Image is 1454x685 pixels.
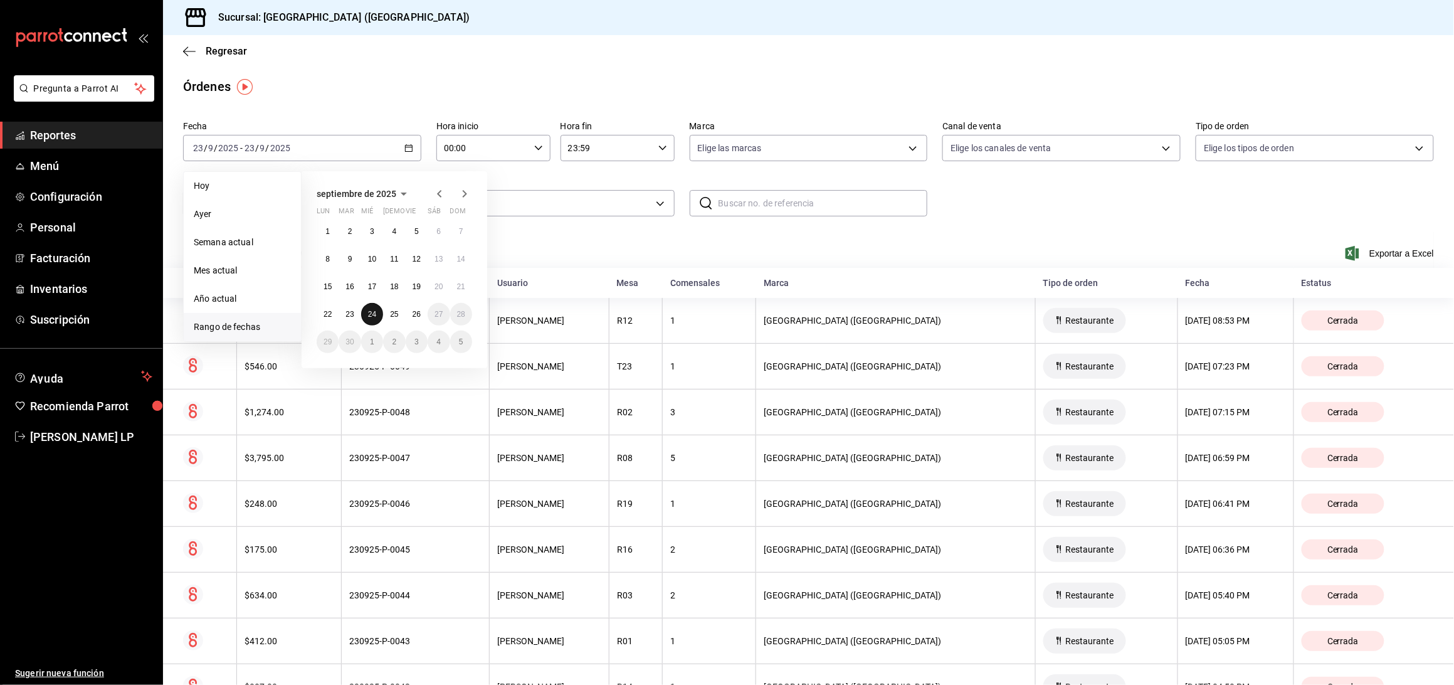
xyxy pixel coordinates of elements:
button: 19 de septiembre de 2025 [406,275,428,298]
div: Órdenes [183,77,231,96]
div: 230925-P-0046 [349,499,482,509]
abbr: martes [339,207,354,220]
span: Restaurante [1060,636,1119,646]
input: -- [192,143,204,153]
div: [PERSON_NAME] [497,453,601,463]
span: Configuración [30,188,152,205]
abbr: 28 de septiembre de 2025 [457,310,465,319]
button: 5 de octubre de 2025 [450,331,472,353]
div: [GEOGRAPHIC_DATA] ([GEOGRAPHIC_DATA]) [764,407,1028,417]
span: Restaurante [1060,407,1119,417]
div: R12 [617,316,655,326]
abbr: 8 de septiembre de 2025 [325,255,330,263]
abbr: lunes [317,207,330,220]
abbr: 21 de septiembre de 2025 [457,282,465,291]
abbr: 24 de septiembre de 2025 [368,310,376,319]
abbr: 25 de septiembre de 2025 [390,310,398,319]
input: -- [260,143,266,153]
span: Hoy [194,179,291,193]
div: R16 [617,544,655,555]
div: 230925-P-0044 [349,590,482,600]
button: 18 de septiembre de 2025 [383,275,405,298]
button: 5 de septiembre de 2025 [406,220,428,243]
span: Reportes [30,127,152,144]
abbr: 11 de septiembre de 2025 [390,255,398,263]
span: - [240,143,243,153]
div: Marca [764,278,1028,288]
span: Año actual [194,292,291,305]
button: 27 de septiembre de 2025 [428,303,450,326]
span: Facturación [30,250,152,267]
div: [GEOGRAPHIC_DATA] ([GEOGRAPHIC_DATA]) [764,544,1028,555]
button: 26 de septiembre de 2025 [406,303,428,326]
input: -- [208,143,214,153]
button: septiembre de 2025 [317,186,411,201]
span: Cerrada [1322,453,1364,463]
abbr: 4 de septiembre de 2025 [392,227,397,236]
abbr: 10 de septiembre de 2025 [368,255,376,263]
label: Hora inicio [436,122,551,131]
div: 1 [670,636,748,646]
div: 230925-P-0047 [349,453,482,463]
span: Restaurante [1060,590,1119,600]
div: [DATE] 06:41 PM [1186,499,1286,509]
div: Comensales [670,278,749,288]
button: 9 de septiembre de 2025 [339,248,361,270]
button: 3 de octubre de 2025 [406,331,428,353]
div: Tipo de orden [1043,278,1170,288]
abbr: 12 de septiembre de 2025 [413,255,421,263]
button: 30 de septiembre de 2025 [339,331,361,353]
abbr: 3 de octubre de 2025 [414,337,419,346]
span: septiembre de 2025 [317,189,396,199]
span: / [266,143,270,153]
button: 1 de septiembre de 2025 [317,220,339,243]
div: Fecha [1186,278,1287,288]
span: Exportar a Excel [1348,246,1434,261]
label: Usuario [436,178,675,186]
span: Suscripción [30,311,152,328]
div: Usuario [497,278,602,288]
abbr: 17 de septiembre de 2025 [368,282,376,291]
span: Personal [30,219,152,236]
abbr: 27 de septiembre de 2025 [435,310,443,319]
label: Hora fin [561,122,675,131]
div: $1,274.00 [245,407,334,417]
div: [GEOGRAPHIC_DATA] ([GEOGRAPHIC_DATA]) [764,636,1028,646]
button: 16 de septiembre de 2025 [339,275,361,298]
div: R08 [617,453,655,463]
div: [PERSON_NAME] [497,316,601,326]
button: 1 de octubre de 2025 [361,331,383,353]
div: [PERSON_NAME] [497,499,601,509]
span: Elige los tipos de orden [1204,142,1294,154]
div: $3,795.00 [245,453,334,463]
span: Ayer [194,208,291,221]
span: Inventarios [30,280,152,297]
span: Elige las marcas [698,142,762,154]
div: [GEOGRAPHIC_DATA] ([GEOGRAPHIC_DATA]) [764,316,1028,326]
button: Regresar [183,45,247,57]
div: $248.00 [245,499,334,509]
abbr: 16 de septiembre de 2025 [345,282,354,291]
abbr: 18 de septiembre de 2025 [390,282,398,291]
div: 3 [670,407,748,417]
div: $546.00 [245,361,334,371]
span: Restaurante [1060,453,1119,463]
div: 5 [670,453,748,463]
div: $634.00 [245,590,334,600]
span: Cerrada [1322,590,1364,600]
abbr: domingo [450,207,466,220]
abbr: 2 de octubre de 2025 [392,337,397,346]
div: [DATE] 07:15 PM [1186,407,1286,417]
abbr: jueves [383,207,457,220]
div: [PERSON_NAME] [497,636,601,646]
div: T23 [617,361,655,371]
div: R02 [617,407,655,417]
span: Restaurante [1060,361,1119,371]
span: Semana actual [194,236,291,249]
div: 230925-P-0045 [349,544,482,555]
abbr: 1 de septiembre de 2025 [325,227,330,236]
button: 4 de septiembre de 2025 [383,220,405,243]
span: Regresar [206,45,247,57]
abbr: 19 de septiembre de 2025 [413,282,421,291]
input: ---- [270,143,291,153]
